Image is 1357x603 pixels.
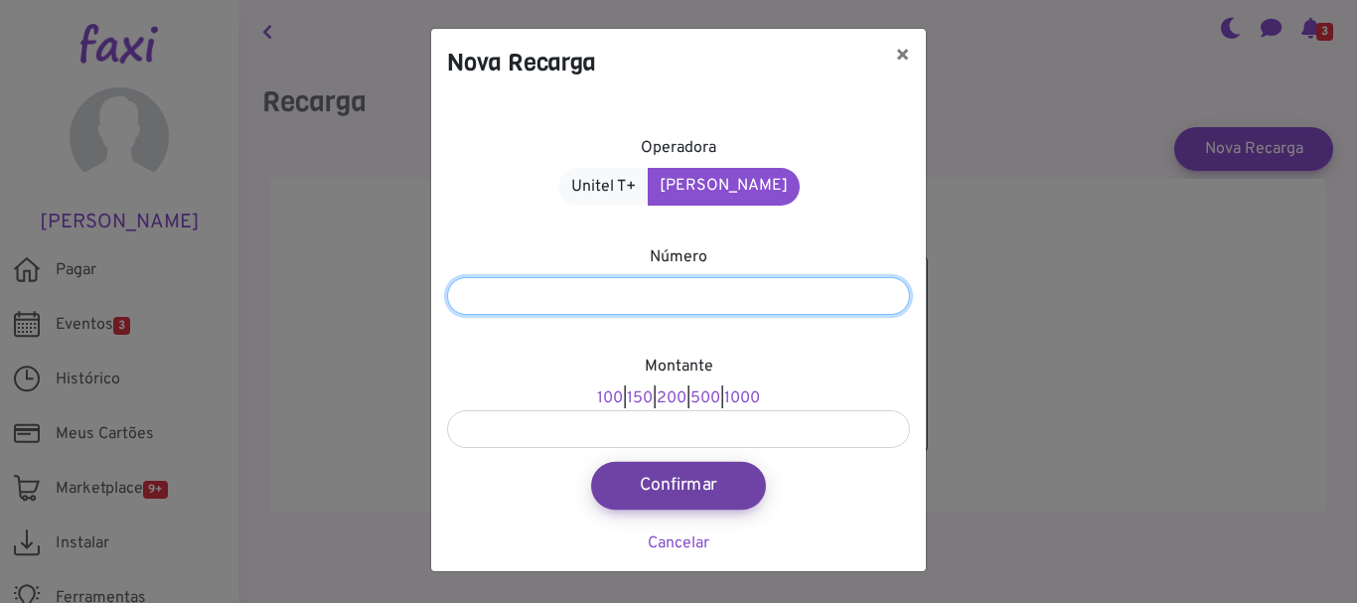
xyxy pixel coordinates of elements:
[724,388,760,408] a: 1000
[645,355,713,378] label: Montante
[879,29,926,84] button: ×
[627,388,653,408] a: 150
[558,168,649,206] a: Unitel T+
[648,533,709,553] a: Cancelar
[597,388,623,408] a: 100
[591,462,766,510] button: Confirmar
[650,245,707,269] label: Número
[690,388,720,408] a: 500
[447,355,910,448] div: | | | |
[648,168,800,206] a: [PERSON_NAME]
[641,136,716,160] label: Operadora
[447,45,596,80] h4: Nova Recarga
[657,388,686,408] a: 200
